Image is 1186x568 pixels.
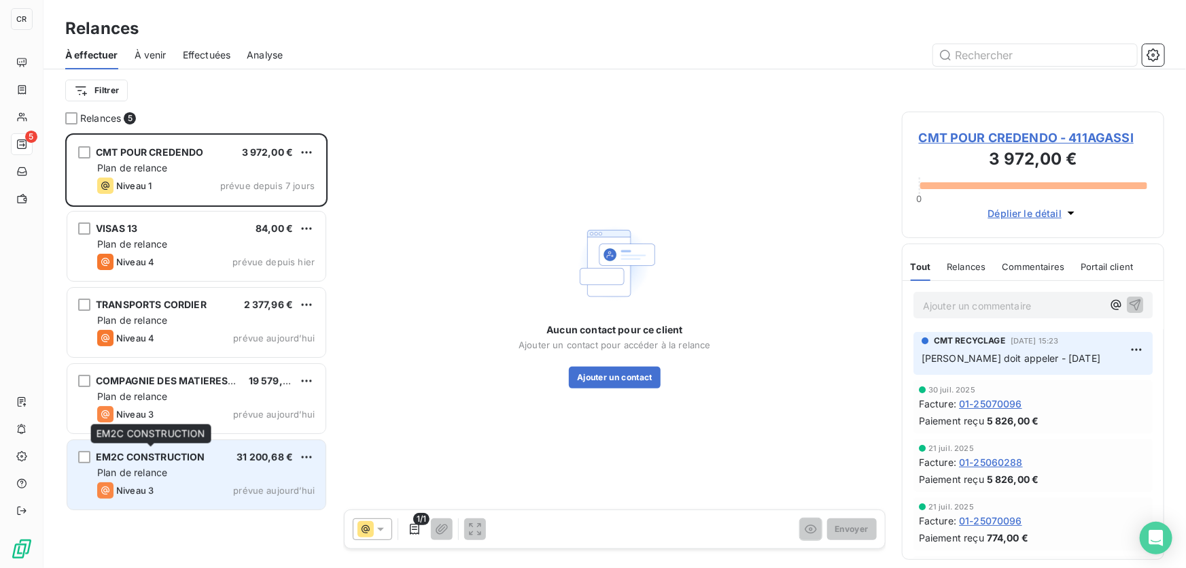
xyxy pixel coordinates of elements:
span: Paiement reçu [919,414,984,428]
img: Logo LeanPay [11,538,33,560]
span: Déplier le détail [988,206,1062,220]
span: 19 579,08 € [249,375,304,386]
span: 1/1 [413,513,430,525]
span: EM2C CONSTRUCTION [96,451,205,463]
span: 01-25070096 [959,514,1022,528]
img: Empty state [571,220,658,307]
span: [DATE] 15:23 [1011,337,1059,345]
span: Effectuées [183,48,231,62]
span: prévue aujourd’hui [233,333,315,344]
span: Niveau 4 [116,256,154,267]
span: 01-25060288 [959,455,1023,469]
span: Plan de relance [97,238,167,250]
span: Paiement reçu [919,531,984,545]
span: 5 [25,131,37,143]
span: Niveau 4 [116,333,154,344]
span: Relances [947,261,986,272]
span: 0 [917,193,922,204]
button: Envoyer [827,518,877,540]
span: 5 826,00 € [987,472,1039,486]
span: CMT RECYCLAGE [934,335,1005,347]
span: 5 826,00 € [987,414,1039,428]
span: Plan de relance [97,467,167,478]
span: Facture : [919,455,956,469]
span: VISAS 13 [96,222,137,234]
span: 5 [124,112,136,124]
span: TRANSPORTS CORDIER [96,299,207,310]
span: Niveau 3 [116,485,154,496]
h3: Relances [65,16,139,41]
span: Ajouter un contact pour accéder à la relance [519,339,711,350]
button: Ajouter un contact [569,367,661,388]
span: Facture : [919,397,956,411]
button: Filtrer [65,80,128,101]
span: Paiement reçu [919,472,984,486]
span: 30 juil. 2025 [928,386,975,394]
input: Rechercher [933,44,1137,66]
div: Open Intercom Messenger [1140,522,1172,554]
span: prévue depuis 7 jours [220,180,315,191]
span: 2 377,96 € [244,299,294,310]
span: Plan de relance [97,162,167,173]
span: Portail client [1081,261,1133,272]
div: CR [11,8,33,30]
span: prévue aujourd’hui [233,485,315,496]
span: 774,00 € [987,531,1028,545]
span: Relances [80,112,121,125]
span: 84,00 € [256,222,293,234]
span: Commentaires [1002,261,1065,272]
span: prévue depuis hier [232,256,315,267]
span: Plan de relance [97,314,167,326]
span: 21 juil. 2025 [928,444,974,452]
span: Tout [911,261,931,272]
span: Niveau 1 [116,180,152,191]
span: [PERSON_NAME] doit appeler - [DATE] [922,352,1100,364]
span: 21 juil. 2025 [928,503,974,511]
span: prévue aujourd’hui [233,409,315,420]
span: Analyse [247,48,283,62]
span: 01-25070096 [959,397,1022,411]
span: Aucun contact pour ce client [546,323,682,337]
span: 3 972,00 € [242,146,294,158]
span: COMPAGNIE DES MATIERES PREMIER [96,375,273,386]
h3: 3 972,00 € [919,147,1147,174]
span: 31 200,68 € [237,451,293,463]
span: EM2C CONSTRUCTION [97,428,206,439]
span: Plan de relance [97,390,167,402]
span: CMT POUR CREDENDO [96,146,204,158]
span: Facture : [919,514,956,528]
button: Déplier le détail [984,205,1083,221]
span: À venir [135,48,167,62]
span: Niveau 3 [116,409,154,420]
span: CMT POUR CREDENDO - 411AGASSI [919,129,1147,147]
span: À effectuer [65,48,118,62]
